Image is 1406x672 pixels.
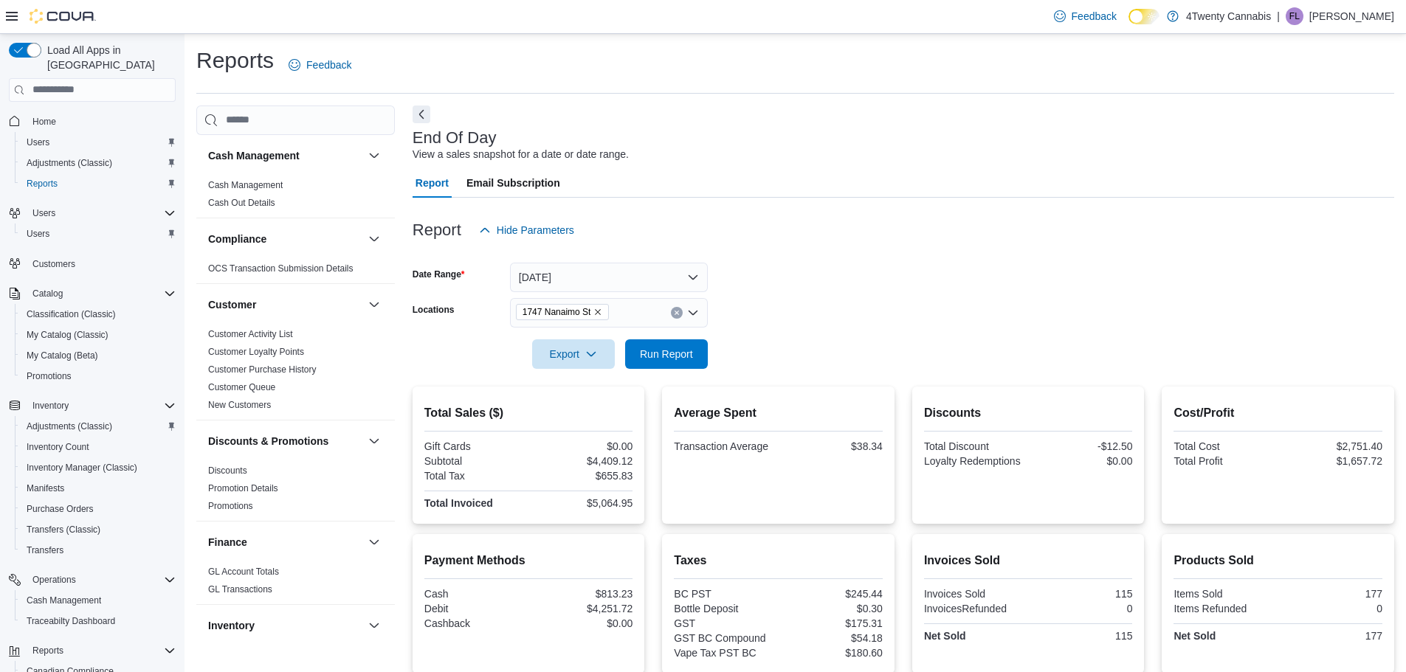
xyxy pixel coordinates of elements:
span: Adjustments (Classic) [27,420,112,432]
div: Discounts & Promotions [196,462,395,521]
span: 1747 Nanaimo St [516,304,610,320]
div: Invoices Sold [924,588,1025,600]
a: Users [21,225,55,243]
h2: Cost/Profit [1174,404,1382,422]
a: Manifests [21,479,70,497]
span: Export [541,339,606,369]
a: Cash Management [21,592,107,609]
h3: Finance [208,535,247,550]
a: Feedback [1048,1,1123,31]
a: Promotions [208,501,253,511]
span: Cash Management [27,595,101,606]
button: Customer [208,297,362,312]
span: Adjustments (Classic) [21,418,176,435]
div: Debit [424,603,525,614]
button: Users [15,224,182,244]
button: Classification (Classic) [15,304,182,325]
span: Transfers [21,541,176,559]
span: Manifests [21,479,176,497]
h3: Discounts & Promotions [208,434,328,448]
span: Reports [21,175,176,193]
span: Report [416,168,449,198]
span: Hide Parameters [497,223,574,238]
button: Finance [365,533,383,551]
div: Total Profit [1174,455,1275,467]
button: Traceabilty Dashboard [15,611,182,631]
span: FL [1289,7,1300,25]
button: Remove 1747 Nanaimo St from selection in this group [593,308,602,316]
span: Cash Out Details [208,197,275,209]
div: 0 [1031,603,1132,614]
div: $1,657.72 [1281,455,1382,467]
button: Users [3,203,182,224]
button: Purchase Orders [15,499,182,519]
button: Clear input [671,307,683,319]
button: Finance [208,535,362,550]
span: Operations [32,574,76,586]
button: Users [27,204,61,222]
button: Transfers [15,540,182,561]
button: Compliance [365,230,383,248]
h1: Reports [196,46,274,75]
span: My Catalog (Classic) [21,326,176,344]
span: Adjustments (Classic) [27,157,112,169]
div: View a sales snapshot for a date or date range. [413,147,629,162]
div: Vape Tax PST BC [674,647,775,659]
img: Cova [30,9,96,24]
button: Adjustments (Classic) [15,416,182,437]
button: Users [15,132,182,153]
span: Adjustments (Classic) [21,154,176,172]
h3: Compliance [208,232,266,246]
span: Feedback [1072,9,1117,24]
button: Reports [3,640,182,661]
button: Operations [3,569,182,590]
div: 177 [1281,588,1382,600]
button: Catalog [27,285,69,302]
a: Feedback [283,50,357,80]
div: $0.00 [1031,455,1132,467]
div: Subtotal [424,455,525,467]
h3: Cash Management [208,148,300,163]
span: Manifests [27,482,64,494]
span: Promotions [21,367,176,385]
a: New Customers [208,400,271,410]
button: Inventory [365,617,383,634]
h3: Report [413,221,461,239]
span: Transfers (Classic) [21,521,176,538]
span: Home [32,116,56,128]
div: $2,751.40 [1281,440,1382,452]
a: Home [27,113,62,131]
button: Catalog [3,283,182,304]
span: Customer Loyalty Points [208,346,304,358]
span: Email Subscription [466,168,560,198]
span: Users [21,134,176,151]
div: Loyalty Redemptions [924,455,1025,467]
span: Cash Management [208,179,283,191]
div: $4,409.12 [531,455,633,467]
div: $38.34 [782,440,883,452]
a: Transfers (Classic) [21,521,106,538]
span: Transfers (Classic) [27,524,100,536]
button: Inventory [27,397,75,415]
span: Inventory Count [21,438,176,456]
div: $5,064.95 [531,497,633,509]
span: Run Report [640,347,693,361]
div: -$12.50 [1031,440,1132,452]
a: Customer Purchase History [208,364,317,375]
div: $0.30 [782,603,883,614]
button: Manifests [15,478,182,499]
span: Users [21,225,176,243]
span: Purchase Orders [21,500,176,518]
button: Customer [365,296,383,314]
button: Adjustments (Classic) [15,153,182,173]
a: Customer Loyalty Points [208,347,304,357]
span: Promotion Details [208,482,278,494]
a: Cash Management [208,180,283,190]
span: Customer Activity List [208,328,293,340]
span: Customers [27,254,176,273]
div: GST BC Compound [674,632,775,644]
h2: Taxes [674,552,883,569]
span: Catalog [32,288,63,299]
div: Total Cost [1174,440,1275,452]
div: Francis Licmo [1286,7,1303,25]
